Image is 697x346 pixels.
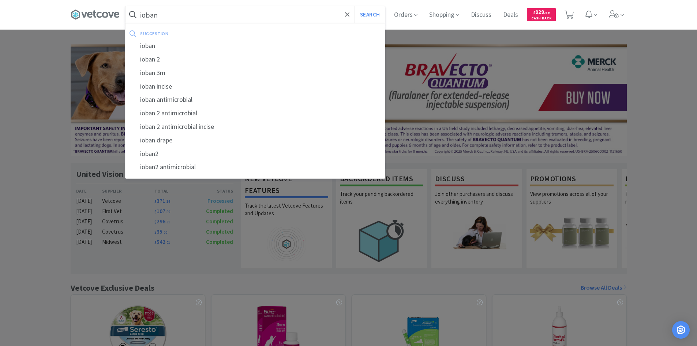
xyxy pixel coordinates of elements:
div: ioban 2 antimicrobial incise [125,120,385,134]
div: ioban2 antimicrobial [125,160,385,174]
div: ioban [125,39,385,53]
div: ioban 2 [125,53,385,66]
div: ioban 2 antimicrobial [125,107,385,120]
a: Discuss [468,12,494,18]
a: $929.69Cash Back [527,5,556,25]
span: Cash Back [531,16,551,21]
span: $ [533,10,535,15]
div: ioban antimicrobial [125,93,385,107]
div: Open Intercom Messenger [672,321,690,339]
button: Search [355,6,385,23]
div: ioban drape [125,134,385,147]
div: suggestion [140,28,274,39]
span: . 69 [544,10,550,15]
span: 929 [533,8,550,15]
div: ioban 3m [125,66,385,80]
input: Search by item, sku, manufacturer, ingredient, size... [125,6,385,23]
a: Deals [500,12,521,18]
div: ioban2 [125,147,385,161]
div: ioban incise [125,80,385,93]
